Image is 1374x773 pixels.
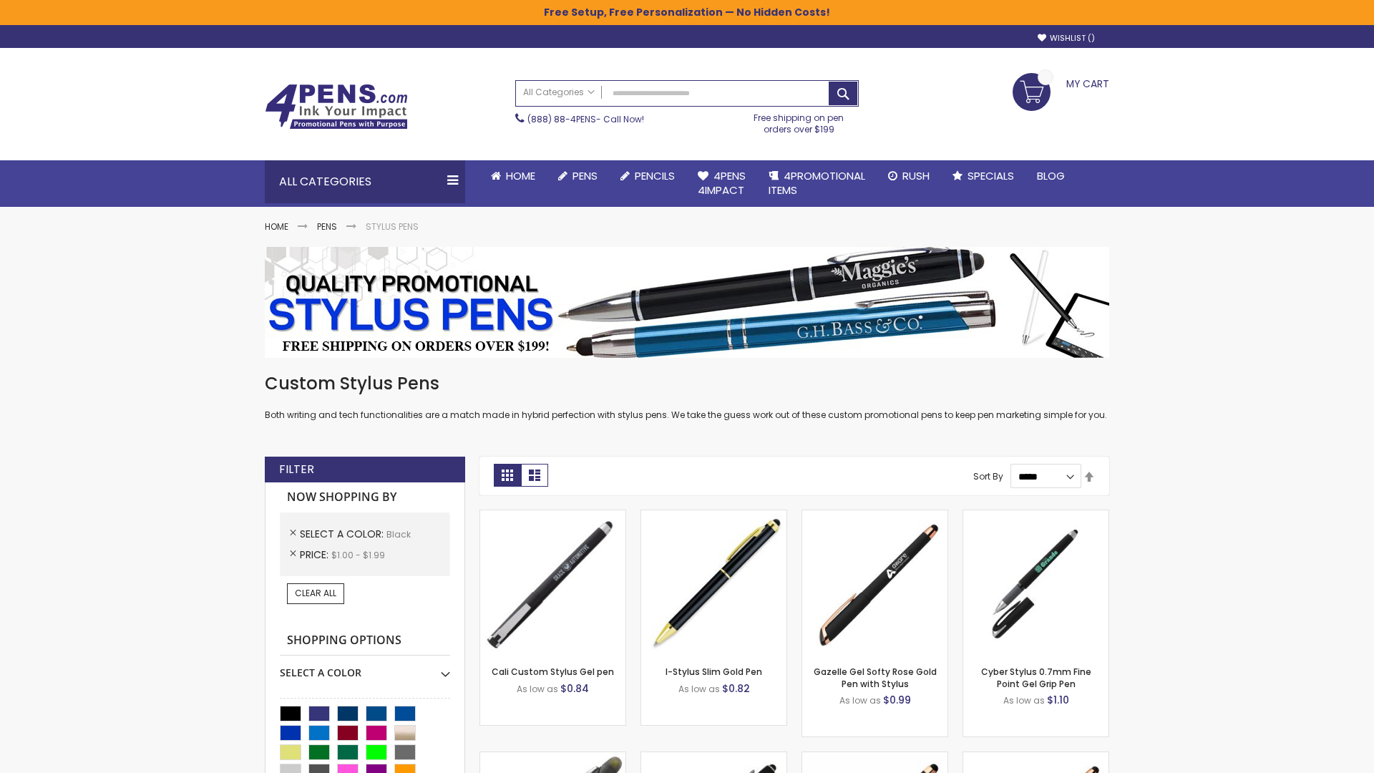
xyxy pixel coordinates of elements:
[1038,33,1095,44] a: Wishlist
[877,160,941,192] a: Rush
[1037,168,1065,183] span: Blog
[506,168,535,183] span: Home
[769,168,865,198] span: 4PROMOTIONAL ITEMS
[1025,160,1076,192] a: Blog
[1003,694,1045,706] span: As low as
[479,160,547,192] a: Home
[902,168,930,183] span: Rush
[280,626,450,656] strong: Shopping Options
[265,372,1109,422] div: Both writing and tech functionalities are a match made in hybrid perfection with stylus pens. We ...
[492,666,614,678] a: Cali Custom Stylus Gel pen
[517,683,558,695] span: As low as
[265,160,465,203] div: All Categories
[941,160,1025,192] a: Specials
[666,666,762,678] a: I-Stylus Slim Gold Pen
[265,84,408,130] img: 4Pens Custom Pens and Promotional Products
[287,583,344,603] a: Clear All
[560,681,589,696] span: $0.84
[641,752,786,764] a: Custom Soft Touch® Metal Pens with Stylus-Black
[609,160,686,192] a: Pencils
[973,470,1003,482] label: Sort By
[572,168,598,183] span: Pens
[280,656,450,680] div: Select A Color
[883,693,911,707] span: $0.99
[963,752,1109,764] a: Gazelle Gel Softy Rose Gold Pen with Stylus - ColorJet-Black
[686,160,757,207] a: 4Pens4impact
[516,81,602,104] a: All Categories
[295,587,336,599] span: Clear All
[802,510,947,656] img: Gazelle Gel Softy Rose Gold Pen with Stylus-Black
[331,549,385,561] span: $1.00 - $1.99
[963,510,1109,656] img: Cyber Stylus 0.7mm Fine Point Gel Grip Pen-Black
[523,87,595,98] span: All Categories
[547,160,609,192] a: Pens
[527,113,644,125] span: - Call Now!
[300,548,331,562] span: Price
[814,666,937,689] a: Gazelle Gel Softy Rose Gold Pen with Stylus
[280,482,450,512] strong: Now Shopping by
[739,107,859,135] div: Free shipping on pen orders over $199
[494,464,521,487] strong: Grid
[641,510,786,656] img: I-Stylus Slim Gold-Black
[1047,693,1069,707] span: $1.10
[265,247,1109,358] img: Stylus Pens
[317,220,337,233] a: Pens
[527,113,596,125] a: (888) 88-4PENS
[279,462,314,477] strong: Filter
[366,220,419,233] strong: Stylus Pens
[480,510,625,656] img: Cali Custom Stylus Gel pen-Black
[386,528,411,540] span: Black
[265,220,288,233] a: Home
[300,527,386,541] span: Select A Color
[963,510,1109,522] a: Cyber Stylus 0.7mm Fine Point Gel Grip Pen-Black
[839,694,881,706] span: As low as
[678,683,720,695] span: As low as
[480,510,625,522] a: Cali Custom Stylus Gel pen-Black
[757,160,877,207] a: 4PROMOTIONALITEMS
[641,510,786,522] a: I-Stylus Slim Gold-Black
[635,168,675,183] span: Pencils
[722,681,750,696] span: $0.82
[981,666,1091,689] a: Cyber Stylus 0.7mm Fine Point Gel Grip Pen
[698,168,746,198] span: 4Pens 4impact
[265,372,1109,395] h1: Custom Stylus Pens
[802,510,947,522] a: Gazelle Gel Softy Rose Gold Pen with Stylus-Black
[802,752,947,764] a: Islander Softy Rose Gold Gel Pen with Stylus-Black
[968,168,1014,183] span: Specials
[480,752,625,764] a: Souvenir® Jalan Highlighter Stylus Pen Combo-Black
